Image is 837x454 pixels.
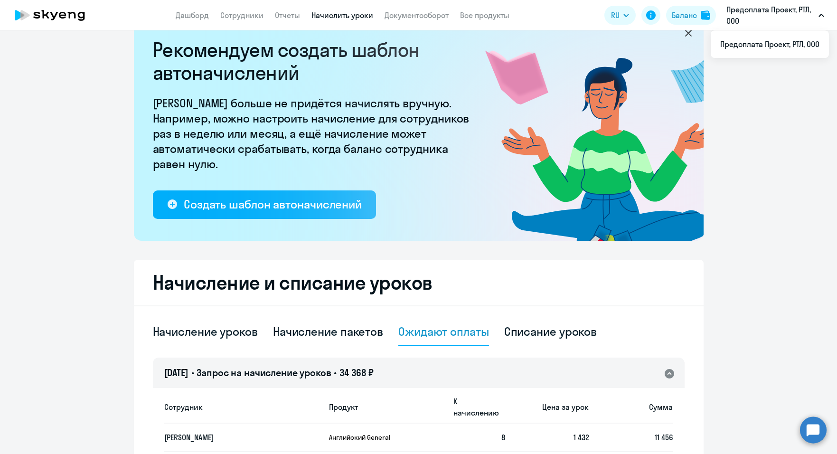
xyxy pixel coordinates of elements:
a: Начислить уроки [311,10,373,20]
span: RU [611,9,620,21]
p: Предоплата Проект, РТЛ, ООО [726,4,815,27]
span: [DATE] [164,367,188,378]
div: Создать шаблон автоначислений [184,197,362,212]
th: Сумма [589,390,673,424]
img: balance [701,10,710,20]
a: Документооборот [385,10,449,20]
span: Запрос на начисление уроков [197,367,331,378]
a: Все продукты [460,10,509,20]
div: Баланс [672,9,697,21]
div: Начисление уроков [153,324,258,339]
h2: Рекомендуем создать шаблон автоначислений [153,38,476,84]
th: Цена за урок [505,390,589,424]
button: Предоплата Проект, РТЛ, ООО [722,4,829,27]
a: Сотрудники [220,10,263,20]
button: RU [604,6,636,25]
ul: RU [711,30,829,58]
div: Списание уроков [504,324,597,339]
p: [PERSON_NAME] больше не придётся начислять вручную. Например, можно настроить начисление для сотр... [153,95,476,171]
span: 1 432 [574,433,589,442]
th: Сотрудник [164,390,321,424]
p: [PERSON_NAME] [164,432,303,443]
span: 8 [501,433,505,442]
button: Балансbalance [666,6,716,25]
th: К начислению [446,390,505,424]
a: Дашборд [176,10,209,20]
span: 34 368 ₽ [339,367,374,378]
h2: Начисление и списание уроков [153,271,685,294]
span: • [191,367,194,378]
span: 11 456 [655,433,673,442]
div: Начисление пакетов [273,324,383,339]
span: • [334,367,337,378]
div: Ожидают оплаты [398,324,489,339]
button: Создать шаблон автоначислений [153,190,376,219]
th: Продукт [321,390,446,424]
a: Отчеты [275,10,300,20]
p: Английский General [329,433,400,442]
